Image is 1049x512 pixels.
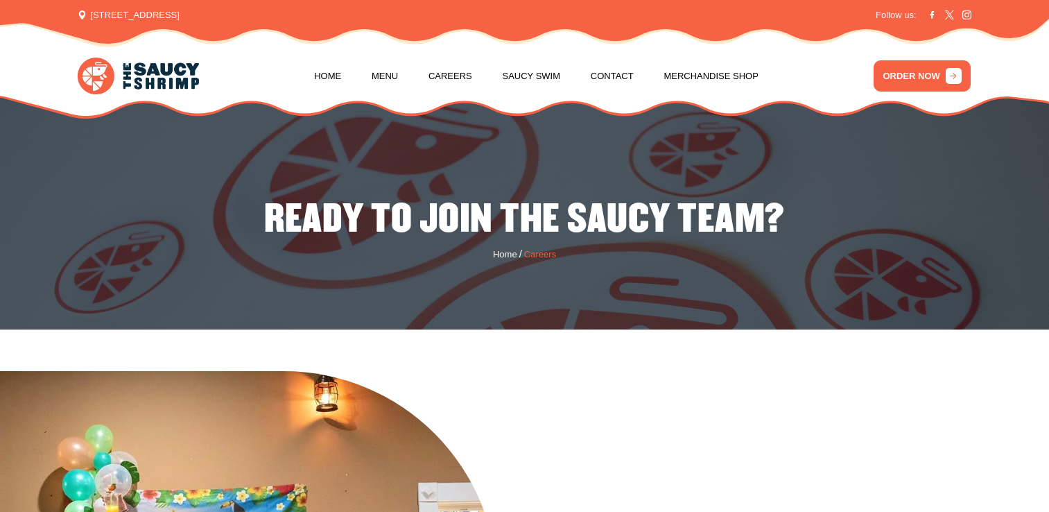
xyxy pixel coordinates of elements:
h2: READY TO JOIN THE SAUCY TEAM? [10,197,1039,243]
a: Menu [372,50,398,103]
a: Saucy Swim [503,50,561,103]
a: Home [314,50,341,103]
a: ORDER NOW [874,60,971,92]
a: Contact [591,50,634,103]
a: Careers [428,50,472,103]
span: / [519,246,522,262]
span: Follow us: [876,8,917,22]
a: Merchandise Shop [664,50,758,103]
span: [STREET_ADDRESS] [78,8,179,22]
img: logo [78,58,199,94]
span: Careers [524,248,556,262]
a: Home [493,248,517,262]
